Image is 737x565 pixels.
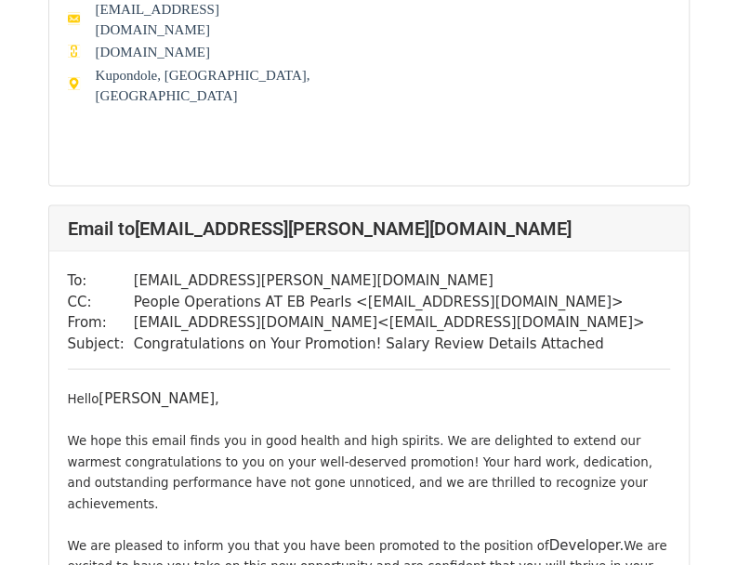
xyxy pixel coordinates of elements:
[134,269,645,291] td: [EMAIL_ADDRESS][PERSON_NAME][DOMAIN_NAME]
[68,433,652,552] span: We hope this email finds you in good health and high spirits. We are delighted to extend our warm...
[68,45,80,57] img: website
[68,77,80,89] img: address
[134,291,645,312] td: People Operations AT EB Pearls < [EMAIL_ADDRESS][DOMAIN_NAME] >
[68,12,80,24] img: emailAddress
[96,1,219,39] a: [EMAIL_ADDRESS][DOMAIN_NAME]
[96,67,310,103] font: Kupondole, [GEOGRAPHIC_DATA], [GEOGRAPHIC_DATA]
[644,476,737,565] iframe: Chat Widget
[96,2,219,38] font: [EMAIL_ADDRESS][DOMAIN_NAME]
[68,333,134,354] td: Subject:
[134,311,645,333] td: [EMAIL_ADDRESS][DOMAIN_NAME] < [EMAIL_ADDRESS][DOMAIN_NAME] >
[68,311,134,333] td: From:
[68,217,670,239] h4: Email to [EMAIL_ADDRESS][PERSON_NAME][DOMAIN_NAME]
[68,269,134,291] td: To:
[68,391,99,405] span: Hello
[96,44,210,60] a: [DOMAIN_NAME]
[134,333,645,354] td: Congratulations on Your Promotion! Salary Review Details Attached
[96,45,210,59] font: [DOMAIN_NAME]
[68,291,134,312] td: CC:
